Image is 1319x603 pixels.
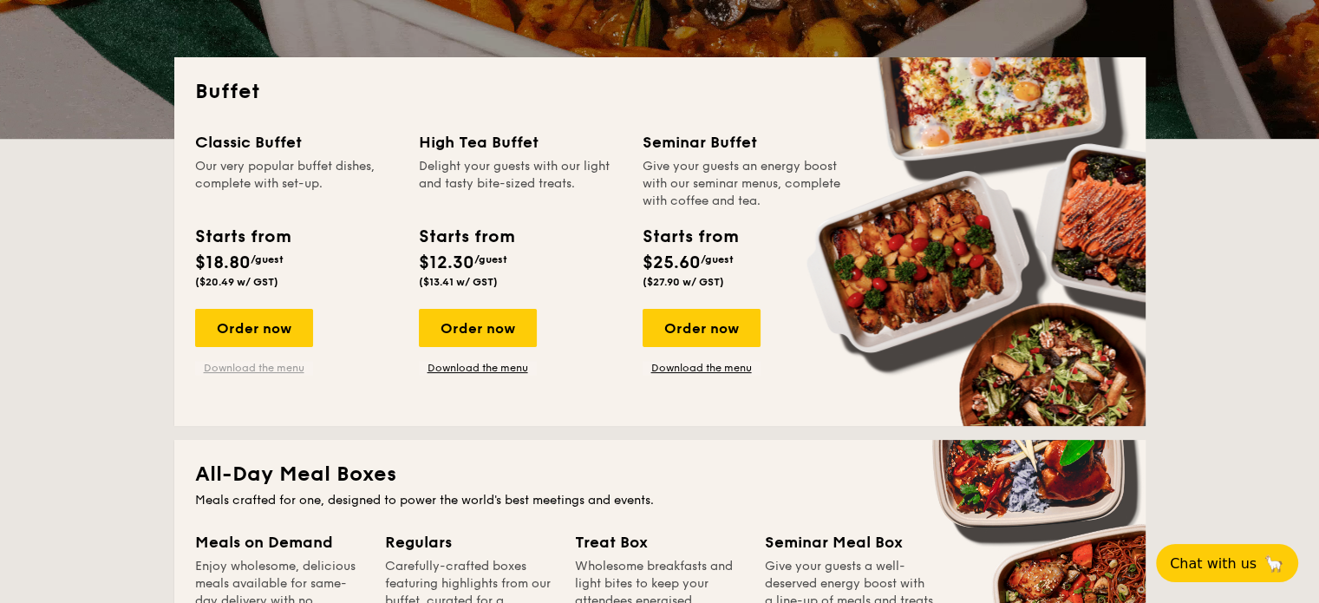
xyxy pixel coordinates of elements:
a: Download the menu [419,361,537,375]
div: Order now [419,309,537,347]
span: /guest [251,253,284,265]
span: ($20.49 w/ GST) [195,276,278,288]
span: ($13.41 w/ GST) [419,276,498,288]
div: Our very popular buffet dishes, complete with set-up. [195,158,398,210]
div: Order now [195,309,313,347]
span: 🦙 [1263,554,1284,574]
span: /guest [701,253,734,265]
a: Download the menu [195,361,313,375]
div: Starts from [419,224,513,250]
a: Download the menu [643,361,761,375]
div: Starts from [195,224,290,250]
div: Delight your guests with our light and tasty bite-sized treats. [419,158,622,210]
div: Order now [643,309,761,347]
div: Seminar Buffet [643,130,846,154]
span: Chat with us [1170,555,1257,572]
span: $18.80 [195,252,251,273]
h2: Buffet [195,78,1125,106]
span: $12.30 [419,252,474,273]
div: Meals crafted for one, designed to power the world's best meetings and events. [195,492,1125,509]
div: Give your guests an energy boost with our seminar menus, complete with coffee and tea. [643,158,846,210]
button: Chat with us🦙 [1156,544,1298,582]
h2: All-Day Meal Boxes [195,461,1125,488]
div: Classic Buffet [195,130,398,154]
span: /guest [474,253,507,265]
div: Regulars [385,530,554,554]
div: High Tea Buffet [419,130,622,154]
div: Meals on Demand [195,530,364,554]
span: $25.60 [643,252,701,273]
div: Starts from [643,224,737,250]
span: ($27.90 w/ GST) [643,276,724,288]
div: Seminar Meal Box [765,530,934,554]
div: Treat Box [575,530,744,554]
